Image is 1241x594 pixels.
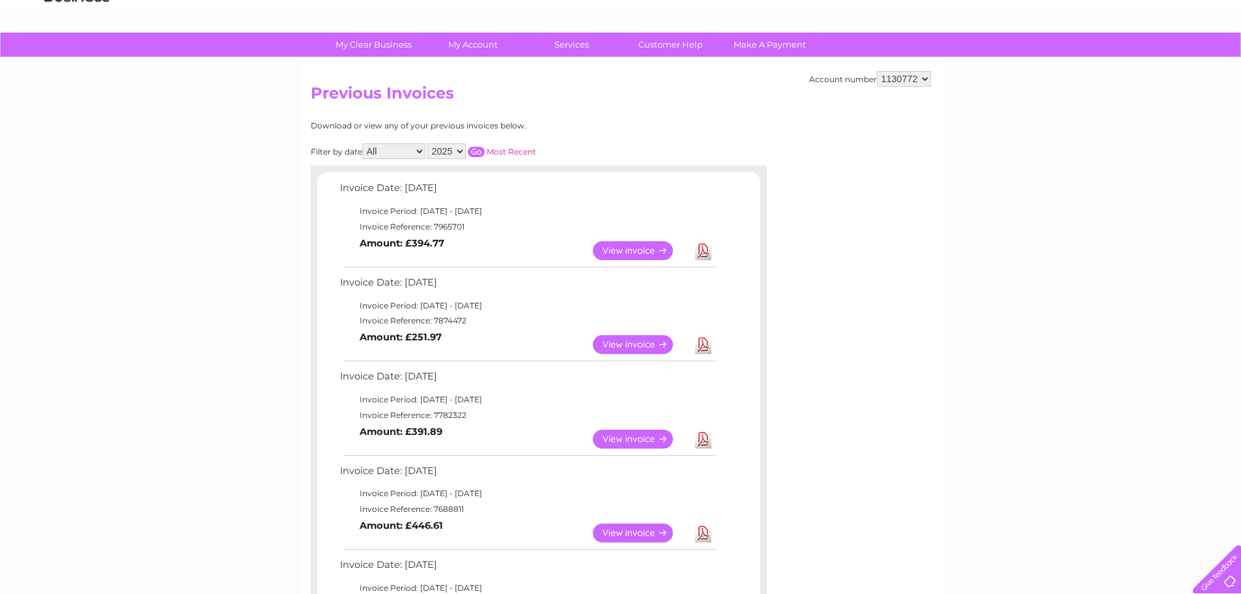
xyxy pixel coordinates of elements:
[337,501,718,517] td: Invoice Reference: 7688811
[337,219,718,235] td: Invoice Reference: 7965701
[311,143,653,159] div: Filter by date
[695,430,711,449] a: Download
[518,33,625,57] a: Services
[311,121,653,130] div: Download or view any of your previous invoices below.
[337,556,718,580] td: Invoice Date: [DATE]
[716,33,823,57] a: Make A Payment
[593,430,689,449] a: View
[44,34,110,74] img: logo.png
[995,7,1085,23] a: 0333 014 3131
[593,241,689,260] a: View
[695,335,711,354] a: Download
[1154,55,1186,65] a: Contact
[695,524,711,542] a: Download
[1012,55,1036,65] a: Water
[1198,55,1229,65] a: Log out
[1044,55,1073,65] a: Energy
[311,84,931,109] h2: Previous Invoices
[337,203,718,219] td: Invoice Period: [DATE] - [DATE]
[419,33,526,57] a: My Account
[360,520,443,531] b: Amount: £446.61
[337,486,718,501] td: Invoice Period: [DATE] - [DATE]
[360,237,444,249] b: Amount: £394.77
[337,274,718,298] td: Invoice Date: [DATE]
[593,524,689,542] a: View
[337,408,718,423] td: Invoice Reference: 7782322
[617,33,724,57] a: Customer Help
[337,368,718,392] td: Invoice Date: [DATE]
[320,33,427,57] a: My Clear Business
[337,313,718,329] td: Invoice Reference: 7874472
[1128,55,1147,65] a: Blog
[313,7,929,63] div: Clear Business is a trading name of Verastar Limited (registered in [GEOGRAPHIC_DATA] No. 3667643...
[695,241,711,260] a: Download
[1081,55,1120,65] a: Telecoms
[360,331,442,343] b: Amount: £251.97
[337,298,718,314] td: Invoice Period: [DATE] - [DATE]
[360,426,442,438] b: Amount: £391.89
[809,71,931,87] div: Account number
[337,179,718,203] td: Invoice Date: [DATE]
[487,147,536,156] a: Most Recent
[593,335,689,354] a: View
[337,462,718,486] td: Invoice Date: [DATE]
[337,392,718,408] td: Invoice Period: [DATE] - [DATE]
